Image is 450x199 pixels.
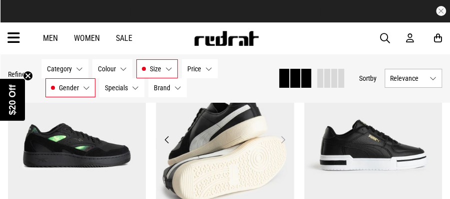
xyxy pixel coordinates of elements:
[99,78,144,97] button: Specials
[8,70,26,86] p: Refine By
[59,84,79,92] span: Gender
[7,84,17,115] span: $20 Off
[390,74,426,82] span: Relevance
[385,69,442,88] button: Relevance
[8,4,38,34] button: Open LiveChat chat widget
[74,33,100,43] a: Women
[161,134,173,146] button: Previous
[193,31,259,46] img: Redrat logo
[116,33,132,43] a: Sale
[187,65,201,73] span: Price
[92,59,132,78] button: Colour
[98,65,116,73] span: Colour
[154,84,170,92] span: Brand
[43,33,58,43] a: Men
[359,72,377,84] button: Sortby
[23,71,33,81] button: Close teaser
[136,59,178,78] button: Size
[182,59,218,78] button: Price
[370,74,377,82] span: by
[45,78,95,97] button: Gender
[148,78,187,97] button: Brand
[277,134,289,146] button: Next
[41,59,88,78] button: Category
[105,84,128,92] span: Specials
[150,65,161,73] span: Size
[150,6,300,16] iframe: Customer reviews powered by Trustpilot
[47,65,72,73] span: Category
